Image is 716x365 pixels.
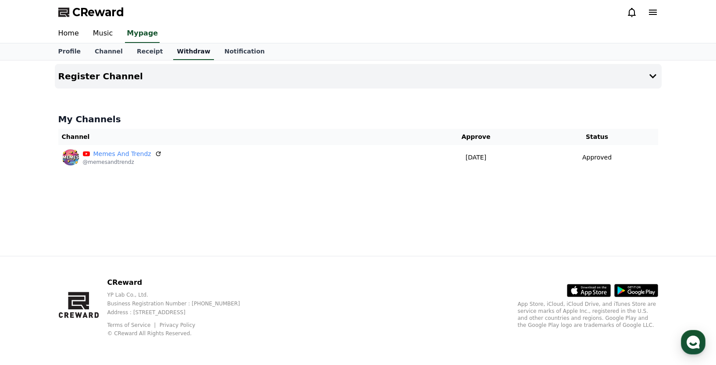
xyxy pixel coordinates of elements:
h4: My Channels [58,113,658,125]
p: Business Registration Number : [PHONE_NUMBER] [107,300,254,307]
p: [DATE] [419,153,532,162]
a: CReward [58,5,124,19]
img: Memes And Trendz [62,149,79,166]
a: Memes And Trendz [93,149,151,159]
span: Home [22,291,38,298]
p: Approved [582,153,612,162]
p: CReward [107,277,254,288]
p: YP Lab Co., Ltd. [107,291,254,298]
a: Profile [51,43,88,60]
a: Channel [88,43,130,60]
a: Home [3,278,58,300]
span: Settings [130,291,151,298]
h4: Register Channel [58,71,143,81]
p: App Store, iCloud, iCloud Drive, and iTunes Store are service marks of Apple Inc., registered in ... [518,301,658,329]
a: Music [86,25,120,43]
th: Channel [58,129,416,145]
span: CReward [72,5,124,19]
th: Approve [416,129,536,145]
a: Mypage [125,25,160,43]
a: Settings [113,278,168,300]
p: @memesandtrendz [83,159,162,166]
a: Notification [217,43,272,60]
button: Register Channel [55,64,662,89]
a: Messages [58,278,113,300]
span: Messages [73,291,99,298]
a: Terms of Service [107,322,157,328]
p: © CReward All Rights Reserved. [107,330,254,337]
a: Privacy Policy [160,322,196,328]
a: Withdraw [173,43,214,60]
a: Receipt [130,43,170,60]
p: Address : [STREET_ADDRESS] [107,309,254,316]
th: Status [536,129,658,145]
a: Home [51,25,86,43]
